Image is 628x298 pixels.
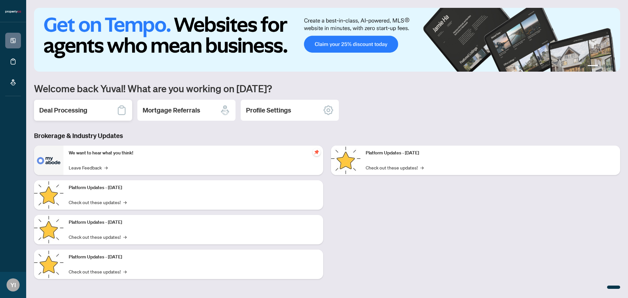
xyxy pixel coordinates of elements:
[611,65,614,68] button: 4
[69,219,318,226] p: Platform Updates - [DATE]
[34,82,620,95] h1: Welcome back Yuval! What are you working on [DATE]?
[601,65,603,68] button: 2
[69,149,318,157] p: We want to hear what you think!
[34,131,620,140] h3: Brokerage & Industry Updates
[246,106,291,115] h2: Profile Settings
[420,164,424,171] span: →
[10,280,16,289] span: YI
[366,164,424,171] a: Check out these updates!→
[69,199,127,206] a: Check out these updates!→
[606,65,608,68] button: 3
[602,275,621,295] button: Open asap
[34,180,63,210] img: Platform Updates - September 16, 2025
[143,106,200,115] h2: Mortgage Referrals
[69,268,127,275] a: Check out these updates!→
[313,148,321,156] span: pushpin
[366,149,615,157] p: Platform Updates - [DATE]
[69,184,318,191] p: Platform Updates - [DATE]
[34,250,63,279] img: Platform Updates - July 8, 2025
[331,146,360,175] img: Platform Updates - June 23, 2025
[123,233,127,240] span: →
[123,268,127,275] span: →
[34,215,63,244] img: Platform Updates - July 21, 2025
[123,199,127,206] span: →
[69,164,108,171] a: Leave Feedback→
[104,164,108,171] span: →
[69,254,318,261] p: Platform Updates - [DATE]
[39,106,87,115] h2: Deal Processing
[34,8,620,72] img: Slide 0
[69,233,127,240] a: Check out these updates!→
[587,65,598,68] button: 1
[34,146,63,175] img: We want to hear what you think!
[5,10,21,14] img: logo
